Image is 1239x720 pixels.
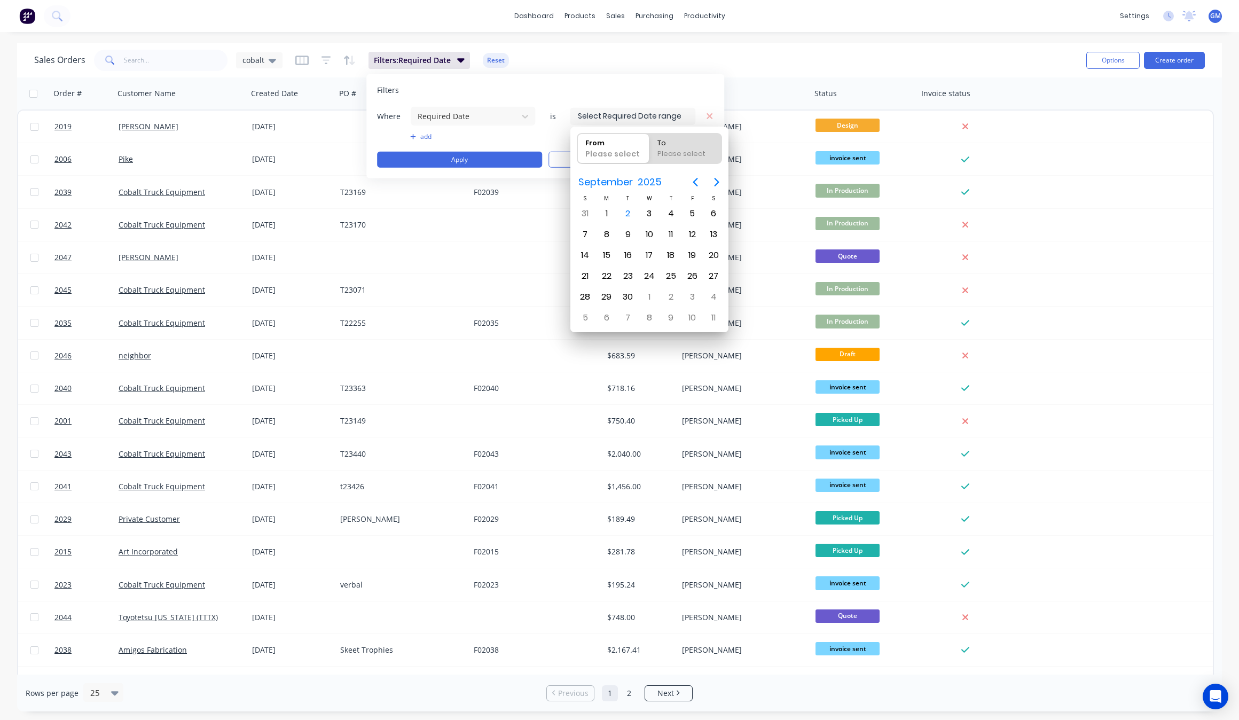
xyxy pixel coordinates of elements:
[682,187,801,198] div: [PERSON_NAME]
[252,154,332,165] div: [DATE]
[815,445,880,459] span: invoice sent
[54,241,119,273] a: 2047
[119,416,205,426] a: Cobalt Truck Equipment
[684,310,700,326] div: Friday, October 10, 2025
[1086,52,1140,69] button: Options
[921,88,970,99] div: Invoice status
[54,176,119,208] a: 2039
[684,226,700,242] div: Friday, September 12, 2025
[54,383,72,394] span: 2040
[54,187,72,198] span: 2039
[54,121,72,132] span: 2019
[607,580,670,590] div: $195.24
[599,247,615,263] div: Monday, September 15, 2025
[340,580,459,590] div: verbal
[252,645,332,655] div: [DATE]
[34,55,85,65] h1: Sales Orders
[54,514,72,525] span: 2029
[1115,8,1155,24] div: settings
[377,152,542,168] button: Apply
[119,514,180,524] a: Private Customer
[663,247,679,263] div: Thursday, September 18, 2025
[1144,52,1205,69] button: Create order
[815,544,880,557] span: Picked Up
[252,449,332,459] div: [DATE]
[684,206,700,222] div: Friday, September 5, 2025
[703,194,724,203] div: S
[684,289,700,305] div: Friday, October 3, 2025
[620,247,636,263] div: Tuesday, September 16, 2025
[576,173,635,192] span: September
[339,88,356,99] div: PO #
[119,154,133,164] a: Pike
[815,380,880,394] span: invoice sent
[242,54,264,66] span: cobalt
[26,688,79,699] span: Rows per page
[119,121,178,131] a: [PERSON_NAME]
[340,416,459,426] div: T23149
[596,194,617,203] div: M
[705,226,722,242] div: Saturday, September 13, 2025
[705,206,722,222] div: Saturday, September 6, 2025
[815,249,880,263] span: Quote
[645,688,692,699] a: Next page
[705,247,722,263] div: Saturday, September 20, 2025
[252,383,332,394] div: [DATE]
[54,111,119,143] a: 2019
[815,315,880,328] span: In Production
[119,318,205,328] a: Cobalt Truck Equipment
[682,514,801,525] div: [PERSON_NAME]
[119,612,218,622] a: Toyotetsu [US_STATE] (TTTX)
[663,206,679,222] div: Thursday, September 4, 2025
[641,226,657,242] div: Wednesday, September 10, 2025
[474,514,592,525] div: F02029
[54,634,119,666] a: 2038
[682,481,801,492] div: [PERSON_NAME]
[340,220,459,230] div: T23170
[682,318,801,328] div: [PERSON_NAME]
[54,580,72,590] span: 2023
[54,340,119,372] a: 2046
[681,194,703,203] div: F
[685,171,706,193] button: Previous page
[607,449,670,459] div: $2,040.00
[54,536,119,568] a: 2015
[620,289,636,305] div: Tuesday, September 30, 2025
[252,121,332,132] div: [DATE]
[559,8,601,24] div: products
[340,285,459,295] div: T23071
[620,226,636,242] div: Tuesday, September 9, 2025
[706,171,727,193] button: Next page
[599,206,615,222] div: Monday, September 1, 2025
[705,289,722,305] div: Saturday, October 4, 2025
[542,685,697,701] ul: Pagination
[1210,11,1221,21] span: GM
[641,310,657,326] div: Wednesday, October 8, 2025
[377,85,399,96] span: Filters
[653,134,718,148] div: To
[54,612,72,623] span: 2044
[119,580,205,590] a: Cobalt Truck Equipment
[682,220,801,230] div: [PERSON_NAME]
[682,121,801,132] div: [PERSON_NAME]
[599,310,615,326] div: Monday, October 6, 2025
[54,667,119,699] a: 2025
[571,173,668,192] button: September2025
[682,612,801,623] div: [PERSON_NAME]
[377,111,409,121] span: Where
[620,310,636,326] div: Tuesday, October 7, 2025
[54,569,119,601] a: 2023
[577,247,593,263] div: Sunday, September 14, 2025
[54,220,72,230] span: 2042
[474,580,592,590] div: F02023
[663,226,679,242] div: Thursday, September 11, 2025
[54,503,119,535] a: 2029
[607,416,670,426] div: $750.40
[607,645,670,655] div: $2,167.41
[368,52,470,69] button: Filters:Required Date
[474,318,592,328] div: F02035
[509,8,559,24] a: dashboard
[814,88,837,99] div: Status
[474,645,592,655] div: F02038
[54,601,119,633] a: 2044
